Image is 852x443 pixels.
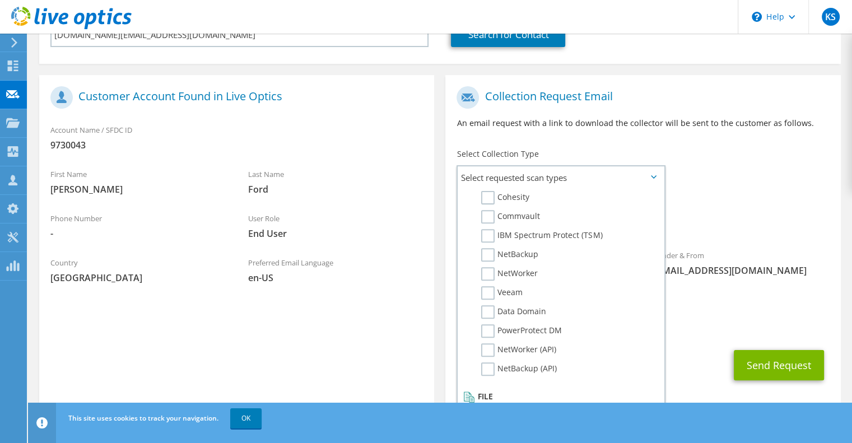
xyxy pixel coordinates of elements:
[481,343,556,357] label: NetWorker (API)
[248,272,423,284] span: en-US
[39,118,434,157] div: Account Name / SFDC ID
[50,86,417,109] h1: Customer Account Found in Live Optics
[445,193,840,238] div: Requested Collections
[734,350,824,380] button: Send Request
[481,267,538,281] label: NetWorker
[237,162,435,201] div: Last Name
[481,210,540,223] label: Commvault
[248,227,423,240] span: End User
[50,272,226,284] span: [GEOGRAPHIC_DATA]
[481,305,546,319] label: Data Domain
[457,148,538,160] label: Select Collection Type
[481,248,538,262] label: NetBackup
[39,162,237,201] div: First Name
[50,139,423,151] span: 9730043
[752,12,762,22] svg: \n
[481,191,529,204] label: Cohesity
[481,362,557,376] label: NetBackup (API)
[248,183,423,195] span: Ford
[822,8,840,26] span: KS
[445,244,643,295] div: To
[39,207,237,245] div: Phone Number
[230,408,262,428] a: OK
[68,413,218,423] span: This site uses cookies to track your navigation.
[643,244,841,282] div: Sender & From
[481,286,523,300] label: Veeam
[654,264,830,277] span: [EMAIL_ADDRESS][DOMAIN_NAME]
[237,207,435,245] div: User Role
[451,22,565,47] a: Search for Contact
[237,251,435,290] div: Preferred Email Language
[50,227,226,240] span: -
[460,390,658,403] li: File
[457,86,823,109] h1: Collection Request Email
[481,324,562,338] label: PowerProtect DM
[50,183,226,195] span: [PERSON_NAME]
[481,229,602,243] label: IBM Spectrum Protect (TSM)
[458,166,664,189] span: Select requested scan types
[445,300,840,339] div: CC & Reply To
[39,251,237,290] div: Country
[457,117,829,129] p: An email request with a link to download the collector will be sent to the customer as follows.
